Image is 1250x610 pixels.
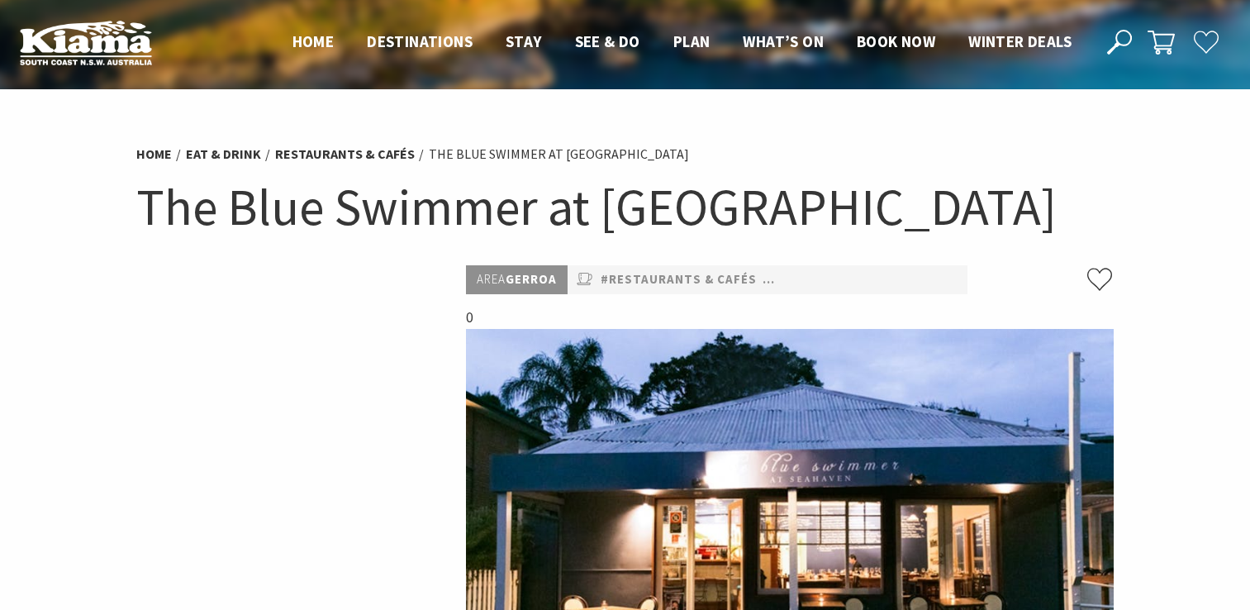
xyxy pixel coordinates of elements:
a: Stay [506,31,542,53]
a: Restaurants & Cafés [275,145,415,163]
a: Book now [857,31,935,53]
a: See & Do [575,31,640,53]
a: Winter Deals [968,31,1072,53]
nav: Main Menu [276,29,1088,56]
span: Home [292,31,335,51]
a: #Farmers' Markets & Local Produce [763,269,1015,290]
span: Book now [857,31,935,51]
span: Stay [506,31,542,51]
span: What’s On [743,31,824,51]
span: Winter Deals [968,31,1072,51]
a: Home [292,31,335,53]
span: Plan [673,31,711,51]
span: See & Do [575,31,640,51]
a: What’s On [743,31,824,53]
a: Destinations [367,31,473,53]
li: The Blue Swimmer at [GEOGRAPHIC_DATA] [429,144,689,165]
a: Plan [673,31,711,53]
h1: The Blue Swimmer at [GEOGRAPHIC_DATA] [136,174,1115,241]
a: Eat & Drink [186,145,261,163]
a: #Restaurants & Cafés [601,269,757,290]
span: Destinations [367,31,473,51]
p: Gerroa [466,265,568,294]
img: Kiama Logo [20,20,152,65]
a: Home [136,145,172,163]
span: Area [477,271,506,287]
